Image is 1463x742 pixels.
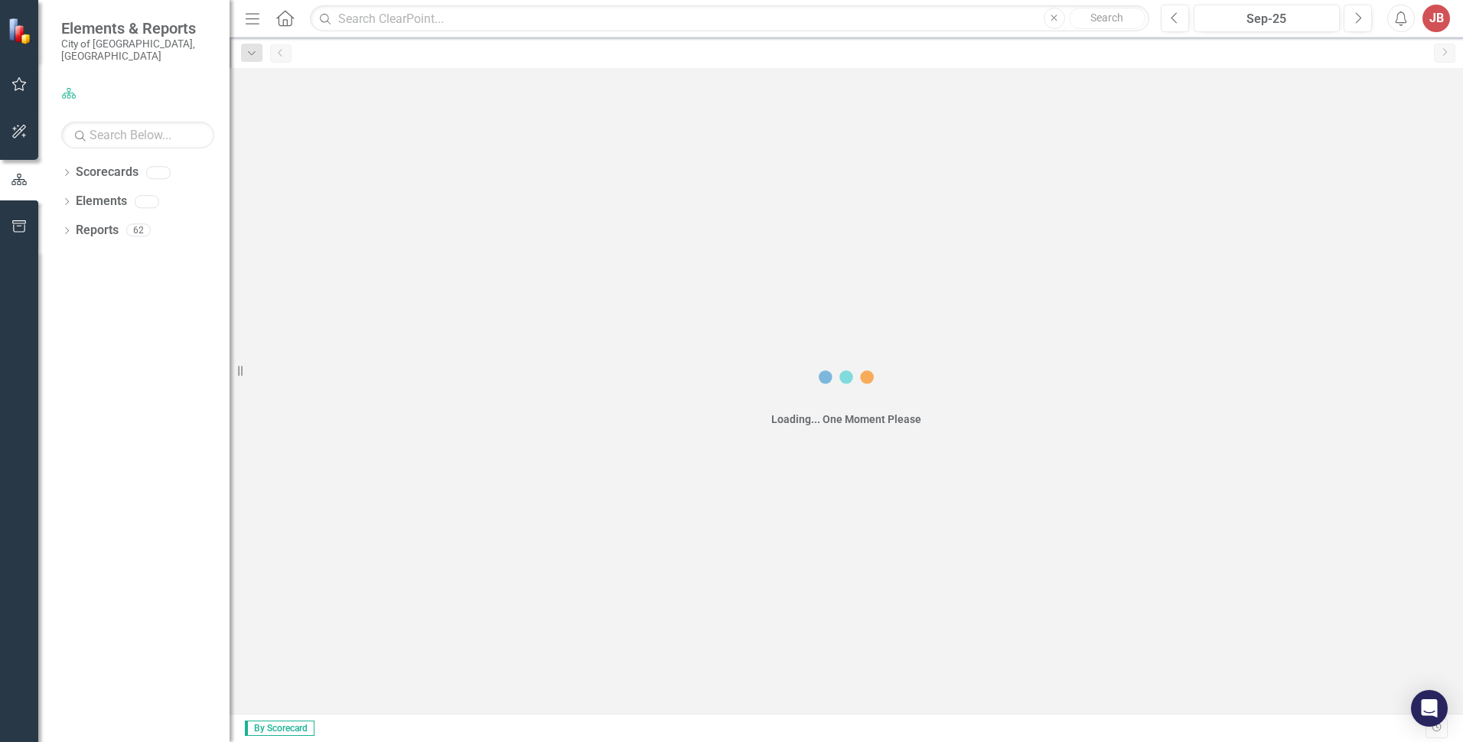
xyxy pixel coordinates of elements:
small: City of [GEOGRAPHIC_DATA], [GEOGRAPHIC_DATA] [61,37,214,63]
a: Reports [76,222,119,239]
div: Open Intercom Messenger [1411,690,1448,727]
div: Loading... One Moment Please [771,412,921,427]
div: Sep-25 [1199,10,1334,28]
button: JB [1422,5,1450,32]
span: Elements & Reports [61,19,214,37]
a: Scorecards [76,164,138,181]
img: ClearPoint Strategy [7,16,36,45]
input: Search ClearPoint... [310,5,1149,32]
button: Search [1069,8,1145,29]
a: Elements [76,193,127,210]
span: By Scorecard [245,721,314,736]
span: Search [1090,11,1123,24]
button: Sep-25 [1194,5,1340,32]
div: 62 [126,224,151,237]
input: Search Below... [61,122,214,148]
